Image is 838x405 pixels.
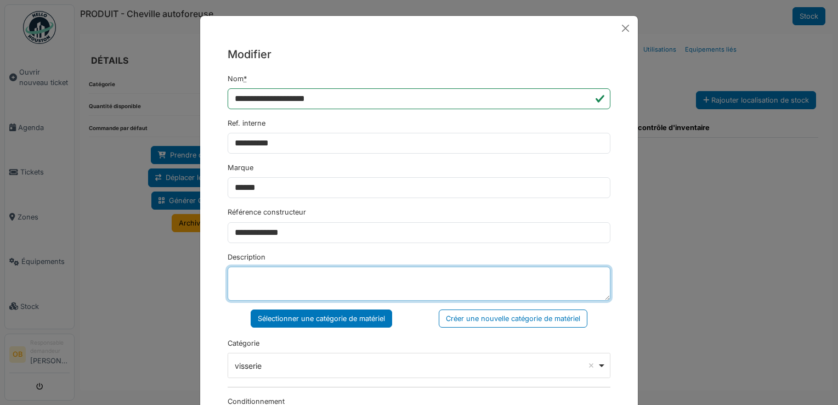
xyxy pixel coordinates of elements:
div: visserie [235,360,597,372]
div: Sélectionner une catégorie de matériel [251,310,392,328]
div: Créer une nouvelle catégorie de matériel [439,310,587,328]
label: Ref. interne [228,118,265,128]
label: Description [228,252,265,262]
label: Marque [228,162,253,173]
abbr: Requis [244,75,247,83]
label: Référence constructeur [228,207,306,217]
button: Remove item: '625' [586,360,597,371]
label: Nom [228,74,247,84]
h5: Modifier [228,46,610,63]
label: Catégorie [228,338,259,348]
button: Close [618,20,633,36]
